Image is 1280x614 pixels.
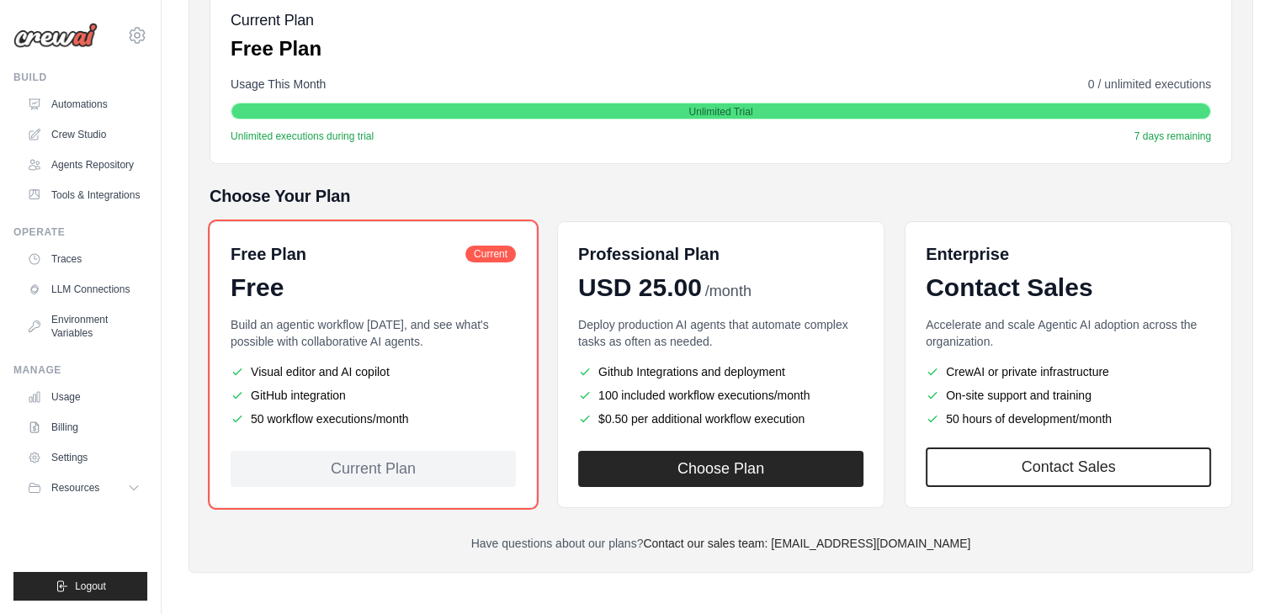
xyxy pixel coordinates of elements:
h5: Choose Your Plan [210,184,1232,208]
h6: Free Plan [231,242,306,266]
h6: Enterprise [926,242,1211,266]
button: Choose Plan [578,451,863,487]
span: Resources [51,481,99,495]
span: Usage This Month [231,76,326,93]
a: Settings [20,444,147,471]
span: /month [705,280,752,303]
button: Resources [20,474,147,501]
p: Build an agentic workflow [DATE], and see what's possible with collaborative AI agents. [231,316,516,350]
img: Logo [13,23,98,48]
a: Agents Repository [20,151,147,178]
li: On-site support and training [926,387,1211,404]
span: Logout [75,580,106,593]
a: LLM Connections [20,276,147,303]
button: Logout [13,572,147,601]
h6: Professional Plan [578,242,720,266]
span: USD 25.00 [578,273,702,303]
li: 50 hours of development/month [926,410,1211,427]
li: CrewAI or private infrastructure [926,363,1211,380]
span: 7 days remaining [1134,130,1211,143]
a: Contact Sales [926,447,1211,487]
a: Tools & Integrations [20,182,147,209]
a: Traces [20,246,147,273]
p: Deploy production AI agents that automate complex tasks as often as needed. [578,316,863,350]
li: $0.50 per additional workflow execution [578,410,863,427]
div: Contact Sales [926,273,1211,303]
p: Free Plan [231,35,321,62]
a: Usage [20,384,147,410]
a: Crew Studio [20,121,147,148]
li: Github Integrations and deployment [578,363,863,380]
span: Unlimited Trial [688,105,752,119]
div: Operate [13,225,147,239]
span: Current [465,246,516,262]
li: Visual editor and AI copilot [231,363,516,380]
div: Build [13,71,147,84]
li: 100 included workflow executions/month [578,387,863,404]
p: Accelerate and scale Agentic AI adoption across the organization. [926,316,1211,350]
a: Contact our sales team: [EMAIL_ADDRESS][DOMAIN_NAME] [643,537,970,550]
a: Environment Variables [20,306,147,347]
a: Automations [20,91,147,118]
a: Billing [20,414,147,441]
h5: Current Plan [231,8,321,32]
p: Have questions about our plans? [210,535,1232,552]
li: 50 workflow executions/month [231,410,516,427]
span: Unlimited executions during trial [231,130,374,143]
li: GitHub integration [231,387,516,404]
div: Current Plan [231,451,516,487]
div: Manage [13,363,147,377]
div: Free [231,273,516,303]
span: 0 / unlimited executions [1088,76,1211,93]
